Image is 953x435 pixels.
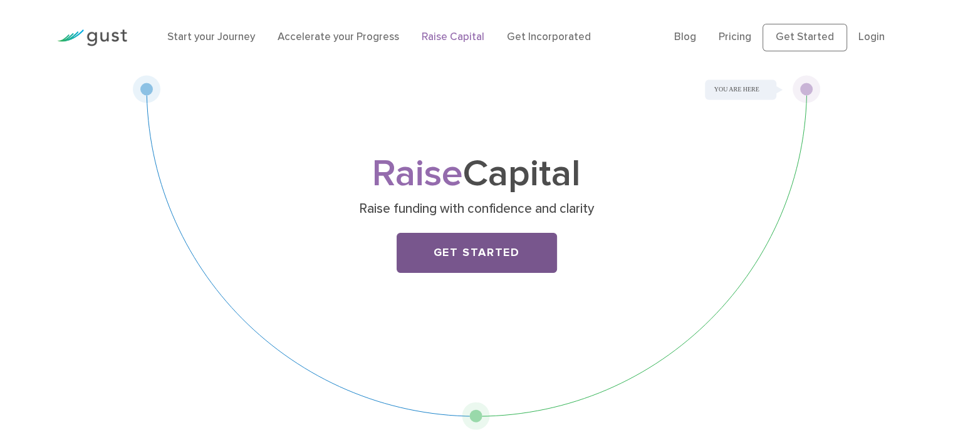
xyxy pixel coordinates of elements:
[372,151,463,196] span: Raise
[57,29,127,46] img: Gust Logo
[507,31,591,43] a: Get Incorporated
[858,31,885,43] a: Login
[397,233,557,273] a: Get Started
[229,157,724,192] h1: Capital
[167,31,255,43] a: Start your Journey
[278,31,399,43] a: Accelerate your Progress
[422,31,484,43] a: Raise Capital
[674,31,696,43] a: Blog
[719,31,751,43] a: Pricing
[763,24,847,51] a: Get Started
[234,200,719,218] p: Raise funding with confidence and clarity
